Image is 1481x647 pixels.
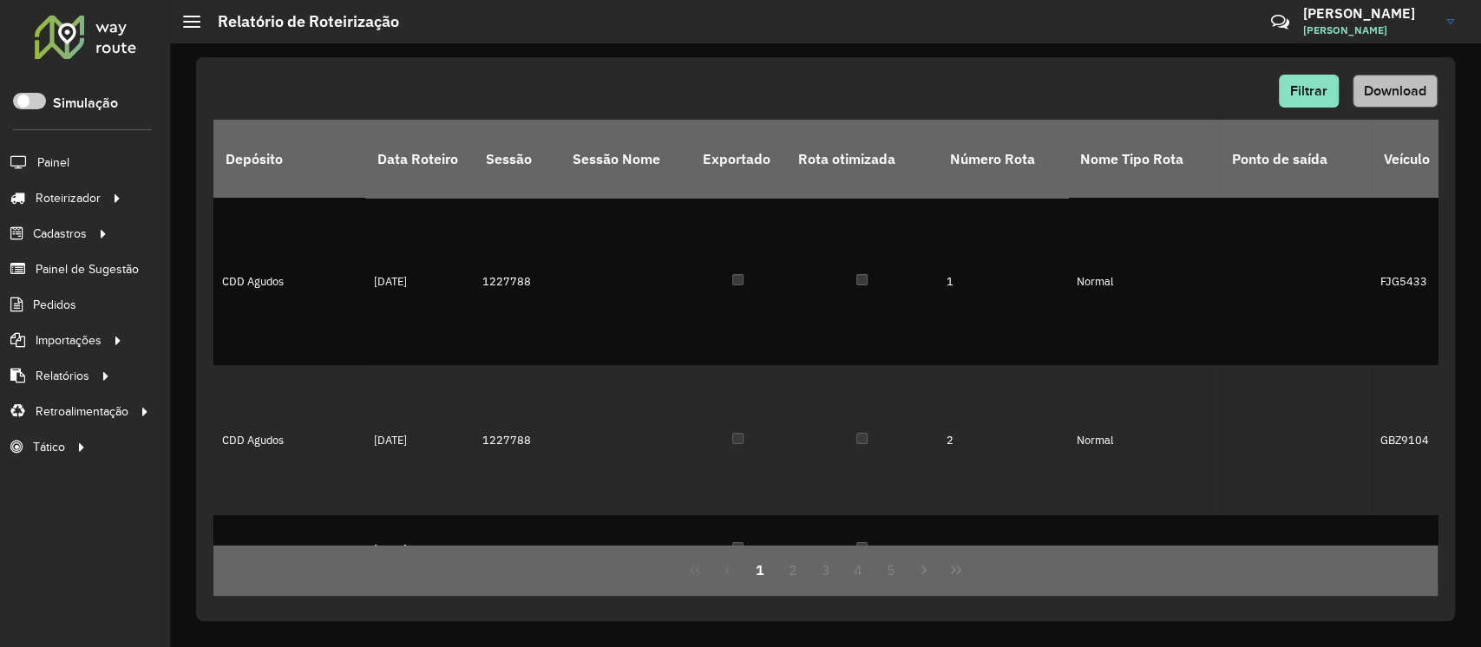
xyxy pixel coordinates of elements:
[53,93,118,114] label: Simulação
[365,365,474,516] td: [DATE]
[940,553,973,586] button: Last Page
[938,515,1068,583] td: 3
[1290,83,1327,98] span: Filtrar
[938,198,1068,365] td: 1
[875,553,908,586] button: 5
[474,198,560,365] td: 1227788
[36,367,89,385] span: Relatórios
[213,198,365,365] td: CDD Agudos
[474,120,560,198] th: Sessão
[1068,120,1220,198] th: Nome Tipo Rota
[36,402,128,421] span: Retroalimentação
[809,553,842,586] button: 3
[1372,120,1458,198] th: Veículo
[37,154,69,172] span: Painel
[786,120,938,198] th: Rota otimizada
[474,515,560,583] td: 1227788
[1064,5,1245,52] div: Críticas? Dúvidas? Elogios? Sugestões? Entre em contato conosco!
[365,198,474,365] td: [DATE]
[842,553,875,586] button: 4
[1068,515,1220,583] td: Normal
[36,260,139,278] span: Painel de Sugestão
[36,189,101,207] span: Roteirizador
[213,515,365,583] td: CDD Agudos
[213,120,365,198] th: Depósito
[1068,198,1220,365] td: Normal
[365,515,474,583] td: [DATE]
[213,365,365,516] td: CDD Agudos
[777,553,809,586] button: 2
[1220,120,1372,198] th: Ponto de saída
[1372,198,1458,365] td: FJG5433
[365,120,474,198] th: Data Roteiro
[33,438,65,456] span: Tático
[474,365,560,516] td: 1227788
[36,331,102,350] span: Importações
[1364,83,1426,98] span: Download
[1279,75,1339,108] button: Filtrar
[1303,5,1433,22] h3: [PERSON_NAME]
[938,120,1068,198] th: Número Rota
[1068,365,1220,516] td: Normal
[1303,23,1433,38] span: [PERSON_NAME]
[691,120,786,198] th: Exportado
[33,225,87,243] span: Cadastros
[560,120,691,198] th: Sessão Nome
[200,12,399,31] h2: Relatório de Roteirização
[33,296,76,314] span: Pedidos
[744,553,777,586] button: 1
[1372,365,1458,516] td: GBZ9104
[938,365,1068,516] td: 2
[1261,3,1299,41] a: Contato Rápido
[908,553,940,586] button: Next Page
[1353,75,1438,108] button: Download
[1372,515,1458,583] td: FPJ0J46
